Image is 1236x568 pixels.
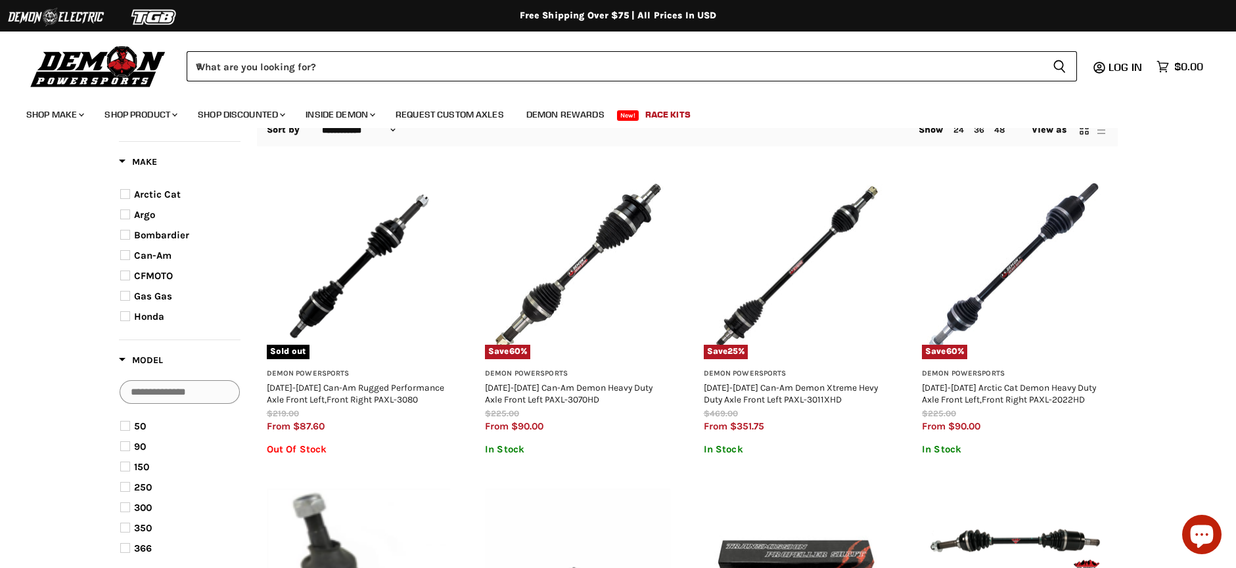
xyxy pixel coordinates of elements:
a: Log in [1103,61,1150,73]
p: In Stock [704,444,890,455]
inbox-online-store-chat: Shopify online store chat [1178,515,1225,557]
a: [DATE]-[DATE] Can-Am Demon Heavy Duty Axle Front Left PAXL-3070HD [485,382,652,404]
img: 2019-2023 Can-Am Rugged Performance Axle Front Left,Front Right PAXL-3080 [267,174,453,360]
a: Inside Demon [296,101,383,128]
span: Arctic Cat [134,188,181,200]
p: In Stock [922,444,1108,455]
span: 50 [134,420,146,432]
button: Filter by Make [119,156,157,172]
p: In Stock [485,444,671,455]
span: Save % [922,345,967,359]
a: [DATE]-[DATE] Can-Am Rugged Performance Axle Front Left,Front Right PAXL-3080 [267,382,444,404]
span: Save % [485,345,530,359]
span: from [485,420,509,432]
h3: Demon Powersports [704,369,890,379]
span: 366 [134,542,152,554]
span: Log in [1109,60,1142,74]
input: When autocomplete results are available use up and down arrows to review and enter to select [187,51,1042,81]
span: Argo [134,209,155,221]
span: Save % [704,345,748,359]
a: Shop Make [16,101,92,128]
span: 300 [134,502,152,513]
img: Demon Electric Logo 2 [7,5,105,30]
a: [DATE]-[DATE] Arctic Cat Demon Heavy Duty Axle Front Left,Front Right PAXL-2022HD [922,382,1096,404]
span: $351.75 [730,420,764,432]
div: Free Shipping Over $75 | All Prices In USD [93,10,1144,22]
a: 36 [974,125,984,135]
button: list view [1095,123,1108,137]
a: 2015-2019 Arctic Cat Demon Heavy Duty Axle Front Left,Front Right PAXL-2022HDSave60% [922,174,1108,360]
span: 350 [134,522,152,534]
span: Can-Am [134,250,172,261]
span: 90 [134,441,146,452]
ul: Main menu [16,96,1200,128]
span: New! [617,110,639,121]
span: Sold out [267,345,309,359]
button: Search [1042,51,1077,81]
span: 250 [134,481,152,493]
a: 2009-2022 Can-Am Demon Heavy Duty Axle Front Left PAXL-3070HDSave60% [485,174,671,360]
span: $219.00 [267,408,299,418]
span: View as [1032,125,1067,135]
span: $90.00 [511,420,543,432]
a: Demon Rewards [516,101,614,128]
p: Out Of Stock [267,444,453,455]
form: Product [187,51,1077,81]
span: $225.00 [922,408,956,418]
span: 60 [946,346,957,356]
a: 24 [953,125,964,135]
h3: Demon Powersports [485,369,671,379]
nav: Collection utilities [257,114,1118,146]
span: from [267,420,290,432]
img: 2009-2022 Can-Am Demon Heavy Duty Axle Front Left PAXL-3070HD [485,174,671,360]
span: $225.00 [485,408,519,418]
img: TGB Logo 2 [105,5,204,30]
a: 2013-2018 Can-Am Demon Xtreme Hevy Duty Axle Front Left PAXL-3011XHDSave25% [704,174,890,360]
span: CFMOTO [134,270,173,282]
a: Shop Product [95,101,185,128]
a: [DATE]-[DATE] Can-Am Demon Xtreme Hevy Duty Axle Front Left PAXL-3011XHD [704,382,878,404]
button: grid view [1078,123,1091,137]
img: 2013-2018 Can-Am Demon Xtreme Hevy Duty Axle Front Left PAXL-3011XHD [704,174,890,360]
span: 60 [509,346,520,356]
h3: Demon Powersports [922,369,1108,379]
span: $87.60 [293,420,325,432]
a: $0.00 [1150,57,1210,76]
a: Race Kits [635,101,700,128]
input: Search Options [120,380,240,404]
span: from [922,420,946,432]
img: Demon Powersports [26,43,170,89]
span: Model [119,355,163,366]
a: Shop Discounted [188,101,293,128]
button: Filter by Model [119,354,163,370]
span: $0.00 [1174,60,1203,73]
span: 25 [727,346,738,356]
a: Request Custom Axles [386,101,514,128]
label: Sort by [267,125,300,135]
span: from [704,420,727,432]
span: Make [119,156,157,167]
span: $469.00 [704,408,738,418]
span: Honda [134,311,164,322]
a: 48 [994,125,1005,135]
span: 150 [134,461,149,473]
span: $90.00 [948,420,980,432]
span: Bombardier [134,229,189,241]
a: 2019-2023 Can-Am Rugged Performance Axle Front Left,Front Right PAXL-3080Sold out [267,174,453,360]
h3: Demon Powersports [267,369,453,379]
span: Gas Gas [134,290,172,302]
span: Show [919,124,944,135]
img: 2015-2019 Arctic Cat Demon Heavy Duty Axle Front Left,Front Right PAXL-2022HD [922,174,1108,360]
